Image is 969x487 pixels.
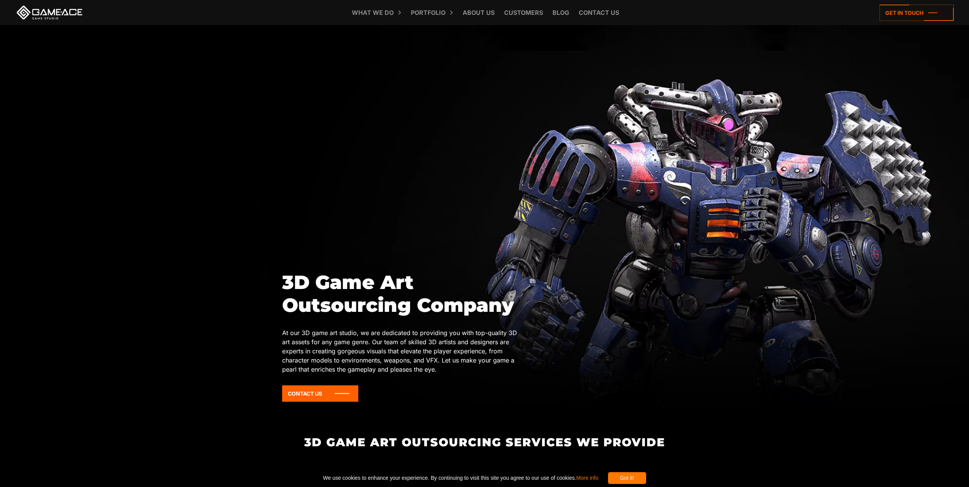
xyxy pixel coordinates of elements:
a: More info [576,475,598,481]
span: We use cookies to enhance your experience. By continuing to visit this site you agree to our use ... [323,472,598,484]
h2: 3D Game Art Outsourcing Services We Provide [282,436,687,449]
a: Contact Us [282,385,358,402]
p: At our 3D game art studio, we are dedicated to providing you with top-quality 3D art assets for a... [282,328,525,374]
h1: 3D Game Art Outsourcing Company [282,271,525,317]
a: Get in touch [880,5,954,21]
div: Got it! [608,472,646,484]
